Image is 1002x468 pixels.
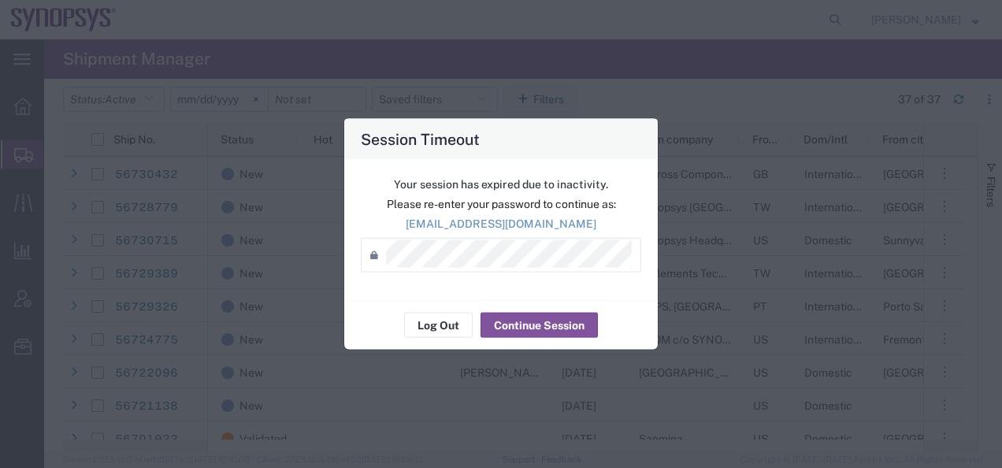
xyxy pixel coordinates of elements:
h4: Session Timeout [361,128,480,150]
p: Your session has expired due to inactivity. [361,176,641,193]
p: [EMAIL_ADDRESS][DOMAIN_NAME] [361,216,641,232]
button: Continue Session [481,313,598,338]
p: Please re-enter your password to continue as: [361,196,641,213]
button: Log Out [404,313,473,338]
